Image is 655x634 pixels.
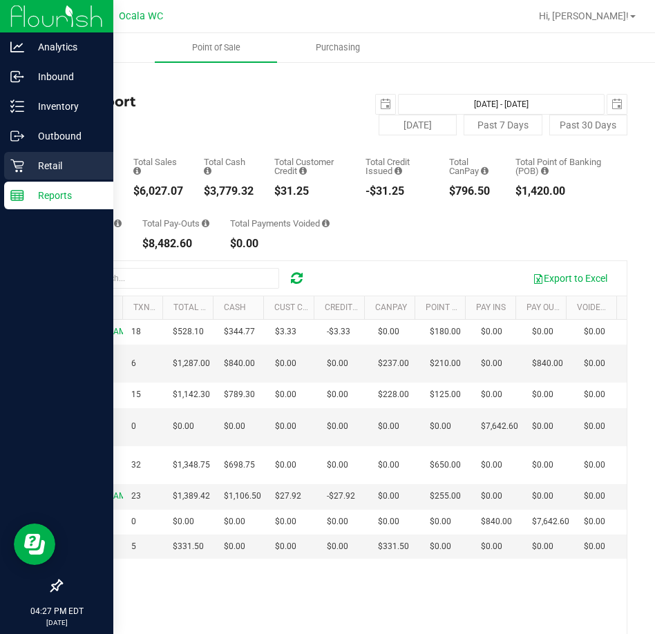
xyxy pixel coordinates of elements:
[131,459,141,472] span: 32
[173,515,194,528] span: $0.00
[532,388,553,401] span: $0.00
[481,540,502,553] span: $0.00
[541,166,549,175] i: Sum of the successful, non-voided point-of-banking payment transaction amounts, both via payment ...
[376,95,395,114] span: select
[173,325,204,338] span: $528.10
[131,540,136,553] span: 5
[173,388,210,401] span: $1,142.30
[577,302,650,312] a: Voided Payments
[481,388,502,401] span: $0.00
[584,540,605,553] span: $0.00
[24,98,107,115] p: Inventory
[532,357,563,370] span: $840.00
[24,68,107,85] p: Inbound
[430,420,451,433] span: $0.00
[202,219,209,228] i: Sum of all cash pay-outs removed from tills within the date range.
[476,302,506,312] a: Pay Ins
[430,540,451,553] span: $0.00
[430,357,461,370] span: $210.00
[72,268,279,289] input: Search...
[481,325,502,338] span: $0.00
[24,157,107,174] p: Retail
[584,459,605,472] span: $0.00
[173,459,210,472] span: $1,348.75
[584,357,605,370] span: $0.00
[481,490,502,503] span: $0.00
[430,459,461,472] span: $650.00
[532,540,553,553] span: $0.00
[297,41,379,54] span: Purchasing
[464,115,542,135] button: Past 7 Days
[515,186,607,197] div: $1,420.00
[375,302,407,312] a: CanPay
[204,157,254,175] div: Total Cash
[378,357,409,370] span: $237.00
[224,420,245,433] span: $0.00
[224,388,255,401] span: $789.30
[607,95,627,114] span: select
[327,515,348,528] span: $0.00
[378,540,409,553] span: $331.50
[299,166,307,175] i: Sum of all successful, non-voided payment transaction amounts using account credit as the payment...
[24,39,107,55] p: Analytics
[173,420,194,433] span: $0.00
[14,523,55,565] iframe: Resource center
[274,186,345,197] div: $31.25
[6,617,107,628] p: [DATE]
[131,490,141,503] span: 23
[204,186,254,197] div: $3,779.32
[230,238,330,249] div: $0.00
[481,459,502,472] span: $0.00
[173,540,204,553] span: $331.50
[6,605,107,617] p: 04:27 PM EDT
[10,70,24,84] inline-svg: Inbound
[224,490,261,503] span: $1,106.50
[430,490,461,503] span: $255.00
[327,388,348,401] span: $0.00
[325,302,382,312] a: Credit Issued
[274,157,345,175] div: Total Customer Credit
[526,302,564,312] a: Pay Outs
[327,420,348,433] span: $0.00
[366,157,428,175] div: Total Credit Issued
[378,459,399,472] span: $0.00
[378,388,409,401] span: $228.00
[327,357,348,370] span: $0.00
[24,187,107,204] p: Reports
[131,420,136,433] span: 0
[114,219,122,228] i: Sum of all cash pay-ins added to tills within the date range.
[449,157,495,175] div: Total CanPay
[173,357,210,370] span: $1,287.00
[275,515,296,528] span: $0.00
[224,515,245,528] span: $0.00
[430,515,451,528] span: $0.00
[378,325,399,338] span: $0.00
[481,166,488,175] i: Sum of all successful, non-voided payment transaction amounts using CanPay (as well as manual Can...
[224,325,255,338] span: $344.77
[378,420,399,433] span: $0.00
[584,515,605,528] span: $0.00
[584,420,605,433] span: $0.00
[327,540,348,553] span: $0.00
[481,357,502,370] span: $0.00
[133,157,183,175] div: Total Sales
[366,186,428,197] div: -$31.25
[142,219,209,228] div: Total Pay-Outs
[224,357,255,370] span: $840.00
[224,540,245,553] span: $0.00
[131,388,141,401] span: 15
[524,267,616,290] button: Export to Excel
[379,115,457,135] button: [DATE]
[549,115,627,135] button: Past 30 Days
[275,540,296,553] span: $0.00
[10,40,24,54] inline-svg: Analytics
[230,219,330,228] div: Total Payments Voided
[24,128,107,144] p: Outbound
[275,490,301,503] span: $27.92
[275,420,296,433] span: $0.00
[224,302,246,312] a: Cash
[327,325,350,338] span: -$3.33
[275,459,296,472] span: $0.00
[10,129,24,143] inline-svg: Outbound
[275,325,296,338] span: $3.33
